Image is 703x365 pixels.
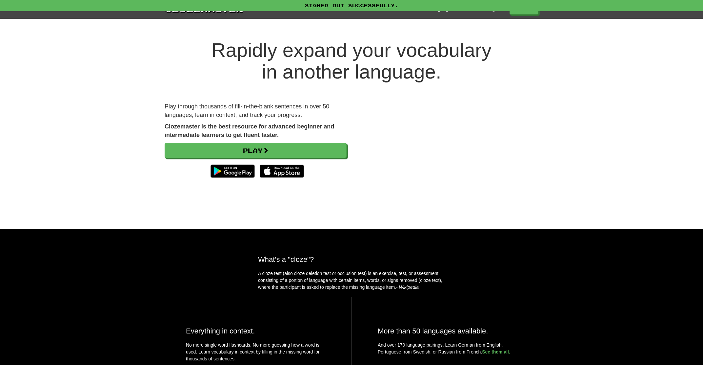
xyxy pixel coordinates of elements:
h2: What's a "cloze"? [258,255,445,263]
h2: Everything in context. [186,327,325,335]
p: A cloze test (also cloze deletion test or occlusion test) is an exercise, test, or assessment con... [258,270,445,291]
p: Play through thousands of fill-in-the-blank sentences in over 50 languages, learn in context, and... [165,103,347,119]
p: And over 170 language pairings. Learn German from English, Portuguese from Swedish, or Russian fr... [378,342,517,355]
img: Download_on_the_App_Store_Badge_US-UK_135x40-25178aeef6eb6b83b96f5f2d004eda3bffbb37122de64afbaef7... [260,165,304,178]
h2: More than 50 languages available. [378,327,517,335]
a: Play [165,143,347,158]
img: Get it on Google Play [207,161,258,181]
a: See them all. [482,349,510,354]
strong: Clozemaster is the best resource for advanced beginner and intermediate learners to get fluent fa... [165,123,334,138]
em: - Wikipedia [396,285,419,290]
